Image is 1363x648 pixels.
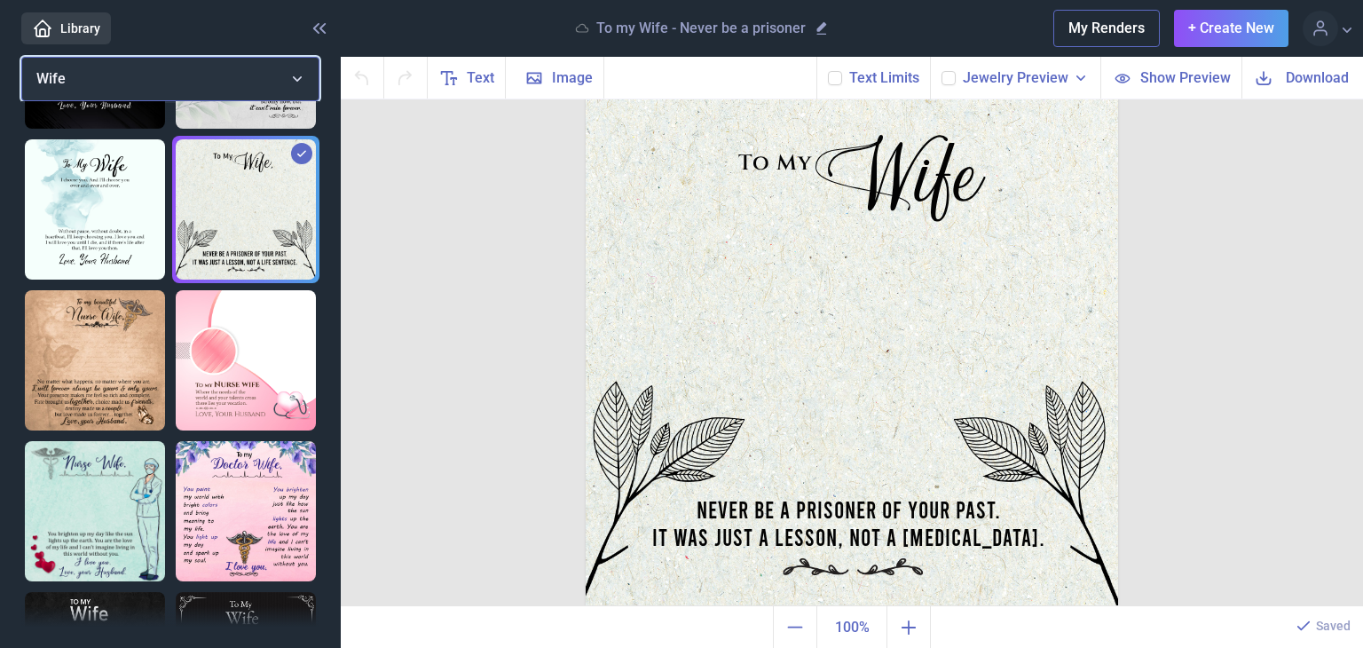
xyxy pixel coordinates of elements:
span: Image [552,67,593,89]
button: Image [506,57,604,99]
img: b014.jpg [586,75,1118,607]
img: Nurse Wife [25,441,165,581]
img: To my wife - I choose you [25,139,165,280]
span: Wife [36,70,66,87]
span: Download [1286,67,1349,88]
button: My Renders [1053,10,1160,47]
img: To my beautiful [25,290,165,431]
a: Library [21,12,111,44]
span: Show Preview [1140,67,1231,88]
div: Never be a prisoner of your past. It was just a lesson, not a [MEDICAL_DATA]. [620,495,1077,567]
button: Text Limits [849,67,919,89]
p: To my Wife - Never be a prisoner [596,20,806,37]
button: + Create New [1174,10,1288,47]
div: Wife [798,129,996,211]
button: Actual size [816,606,887,648]
span: Jewelry Preview [963,67,1068,89]
button: Text [428,57,506,99]
button: Zoom in [887,606,931,648]
button: Show Preview [1100,57,1241,99]
button: Wife [21,57,319,101]
button: Zoom out [773,606,816,648]
button: Download [1241,57,1363,99]
button: Undo [341,57,384,99]
p: Saved [1316,617,1351,635]
div: To My [724,153,826,202]
span: Text [467,67,494,89]
img: Doctor wife [176,441,316,581]
span: 100% [821,610,883,645]
button: Redo [384,57,428,99]
img: To my Wife - Never be a prisoner [176,139,316,280]
img: To my Nurse wife [176,290,316,431]
button: Jewelry Preview [963,67,1090,89]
